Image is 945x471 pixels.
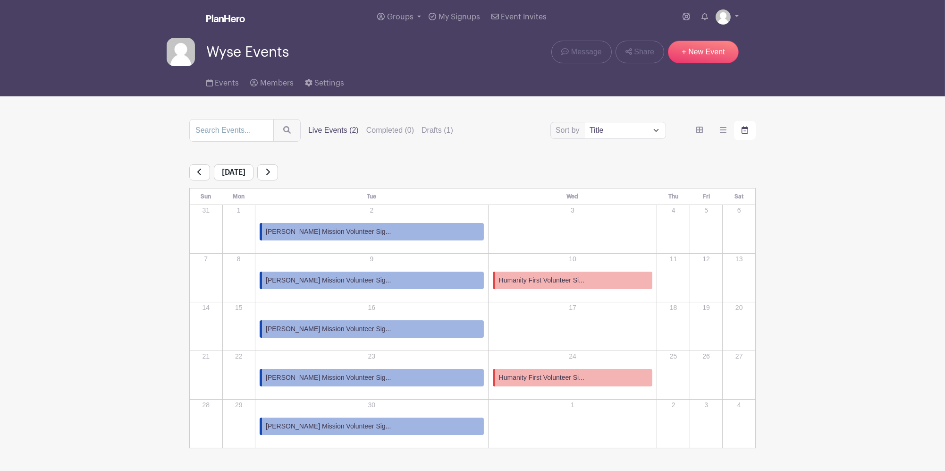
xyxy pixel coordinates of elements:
[266,275,391,285] span: [PERSON_NAME] Mission Volunteer Sig...
[691,351,722,361] p: 26
[691,303,722,313] p: 19
[206,44,289,60] span: Wyse Events
[571,46,602,58] span: Message
[256,206,488,215] p: 2
[723,303,755,313] p: 20
[305,66,344,96] a: Settings
[308,125,453,136] div: filters
[493,369,653,386] a: Humanity First Volunteer Si...
[167,38,195,66] img: default-ce2991bfa6775e67f084385cd625a349d9dcbb7a52a09fb2fda1e96e2d18dcdb.png
[255,188,489,205] th: Tue
[190,188,223,205] th: Sun
[387,13,413,21] span: Groups
[223,400,255,410] p: 29
[658,351,689,361] p: 25
[223,254,255,264] p: 8
[190,254,222,264] p: 7
[690,188,723,205] th: Fri
[222,188,255,205] th: Mon
[489,400,657,410] p: 1
[501,13,547,21] span: Event Invites
[266,227,391,237] span: [PERSON_NAME] Mission Volunteer Sig...
[223,351,255,361] p: 22
[657,188,690,205] th: Thu
[723,400,755,410] p: 4
[439,13,480,21] span: My Signups
[214,164,253,180] span: [DATE]
[189,119,274,142] input: Search Events...
[691,254,722,264] p: 12
[308,125,359,136] label: Live Events (2)
[658,254,689,264] p: 11
[691,400,722,410] p: 3
[658,206,689,215] p: 4
[366,125,414,136] label: Completed (0)
[723,188,756,205] th: Sat
[723,351,755,361] p: 27
[190,351,222,361] p: 21
[716,9,731,25] img: default-ce2991bfa6775e67f084385cd625a349d9dcbb7a52a09fb2fda1e96e2d18dcdb.png
[493,272,653,289] a: Humanity First Volunteer Si...
[223,303,255,313] p: 15
[723,206,755,215] p: 6
[256,351,488,361] p: 23
[314,79,344,87] span: Settings
[489,303,657,313] p: 17
[488,188,657,205] th: Wed
[256,400,488,410] p: 30
[223,206,255,215] p: 1
[250,66,293,96] a: Members
[489,206,657,215] p: 3
[260,418,484,435] a: [PERSON_NAME] Mission Volunteer Sig...
[266,421,391,431] span: [PERSON_NAME] Mission Volunteer Sig...
[634,46,654,58] span: Share
[256,254,488,264] p: 9
[691,206,722,215] p: 5
[658,303,689,313] p: 18
[422,125,453,136] label: Drafts (1)
[190,303,222,313] p: 14
[260,272,484,289] a: [PERSON_NAME] Mission Volunteer Sig...
[616,41,664,63] a: Share
[551,41,611,63] a: Message
[556,125,582,136] label: Sort by
[489,351,657,361] p: 24
[190,206,222,215] p: 31
[723,254,755,264] p: 13
[215,79,239,87] span: Events
[260,79,294,87] span: Members
[256,303,488,313] p: 16
[658,400,689,410] p: 2
[266,324,391,334] span: [PERSON_NAME] Mission Volunteer Sig...
[689,121,756,140] div: order and view
[266,373,391,383] span: [PERSON_NAME] Mission Volunteer Sig...
[499,373,584,383] span: Humanity First Volunteer Si...
[190,400,222,410] p: 28
[668,41,739,63] a: + New Event
[489,254,657,264] p: 10
[206,15,245,22] img: logo_white-6c42ec7e38ccf1d336a20a19083b03d10ae64f83f12c07503d8b9e83406b4c7d.svg
[499,275,584,285] span: Humanity First Volunteer Si...
[260,369,484,386] a: [PERSON_NAME] Mission Volunteer Sig...
[260,320,484,338] a: [PERSON_NAME] Mission Volunteer Sig...
[206,66,239,96] a: Events
[260,223,484,240] a: [PERSON_NAME] Mission Volunteer Sig...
